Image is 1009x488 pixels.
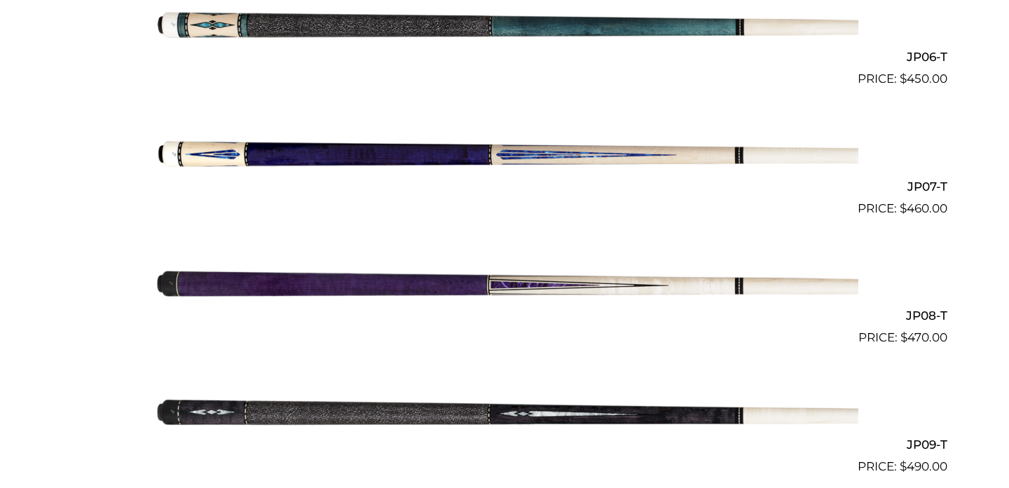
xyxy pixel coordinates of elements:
[900,201,907,215] span: $
[900,201,947,215] bdi: 460.00
[151,224,858,341] img: JP08-T
[900,459,907,473] span: $
[900,459,947,473] bdi: 490.00
[900,72,947,86] bdi: 450.00
[62,94,947,217] a: JP07-T $460.00
[62,353,947,476] a: JP09-T $490.00
[151,94,858,212] img: JP07-T
[62,303,947,329] h2: JP08-T
[900,330,947,344] bdi: 470.00
[62,224,947,347] a: JP08-T $470.00
[62,44,947,70] h2: JP06-T
[62,173,947,199] h2: JP07-T
[151,353,858,470] img: JP09-T
[62,432,947,458] h2: JP09-T
[900,330,907,344] span: $
[900,72,907,86] span: $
